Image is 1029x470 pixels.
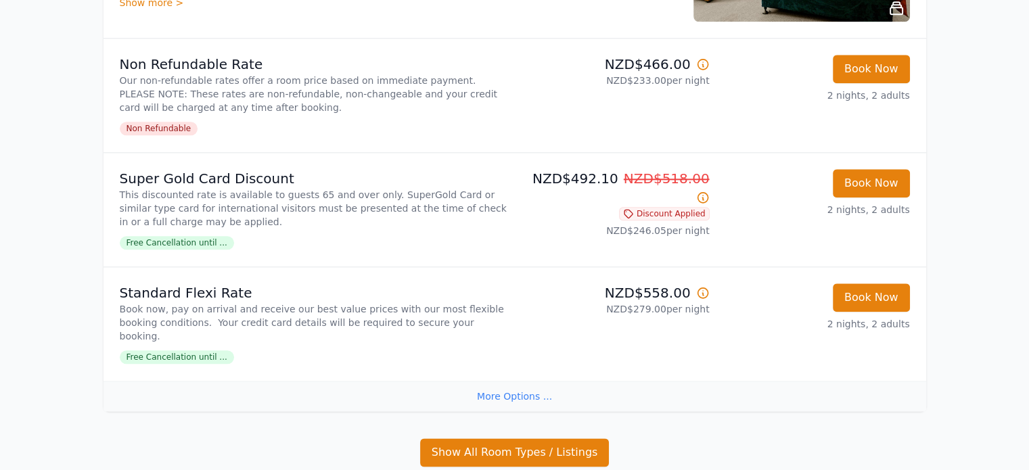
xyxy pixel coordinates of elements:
[120,236,234,250] span: Free Cancellation until ...
[520,283,710,302] p: NZD$558.00
[520,224,710,237] p: NZD$246.05 per night
[120,122,198,135] span: Non Refundable
[120,188,509,229] p: This discounted rate is available to guests 65 and over only. SuperGold Card or similar type card...
[619,207,710,220] span: Discount Applied
[520,169,710,207] p: NZD$492.10
[721,203,910,216] p: 2 nights, 2 adults
[624,170,710,187] span: NZD$518.00
[120,74,509,114] p: Our non-refundable rates offer a room price based on immediate payment. PLEASE NOTE: These rates ...
[120,283,509,302] p: Standard Flexi Rate
[120,169,509,188] p: Super Gold Card Discount
[104,381,926,411] div: More Options ...
[833,55,910,83] button: Book Now
[833,169,910,197] button: Book Now
[120,350,234,364] span: Free Cancellation until ...
[120,55,509,74] p: Non Refundable Rate
[420,438,610,467] button: Show All Room Types / Listings
[833,283,910,312] button: Book Now
[721,317,910,331] p: 2 nights, 2 adults
[520,74,710,87] p: NZD$233.00 per night
[721,89,910,102] p: 2 nights, 2 adults
[520,55,710,74] p: NZD$466.00
[520,302,710,316] p: NZD$279.00 per night
[120,302,509,343] p: Book now, pay on arrival and receive our best value prices with our most flexible booking conditi...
